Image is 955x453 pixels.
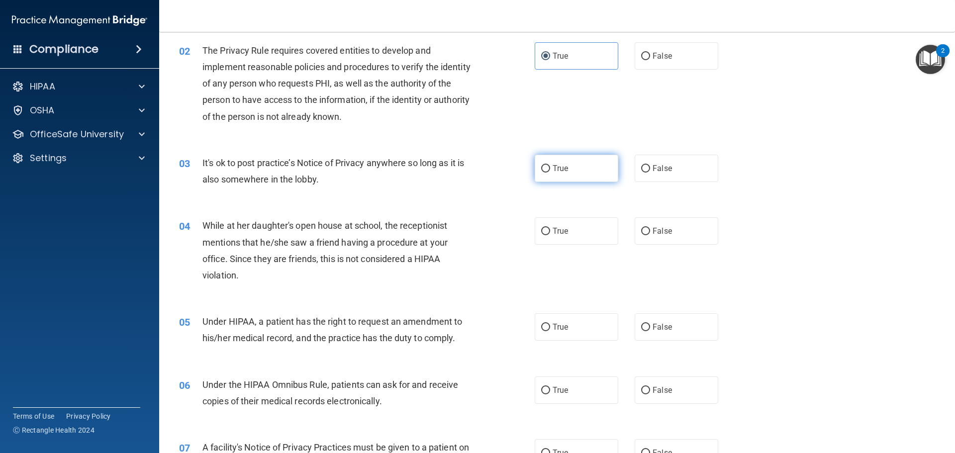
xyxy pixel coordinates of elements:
[541,324,550,331] input: True
[653,226,672,236] span: False
[641,324,650,331] input: False
[13,425,95,435] span: Ⓒ Rectangle Health 2024
[783,382,943,422] iframe: Drift Widget Chat Controller
[653,51,672,61] span: False
[202,316,462,343] span: Under HIPAA, a patient has the right to request an amendment to his/her medical record, and the p...
[179,158,190,170] span: 03
[12,152,145,164] a: Settings
[553,51,568,61] span: True
[13,411,54,421] a: Terms of Use
[941,51,945,64] div: 2
[653,385,672,395] span: False
[553,164,568,173] span: True
[12,10,147,30] img: PMB logo
[30,104,55,116] p: OSHA
[29,42,98,56] h4: Compliance
[202,379,458,406] span: Under the HIPAA Omnibus Rule, patients can ask for and receive copies of their medical records el...
[202,45,471,122] span: The Privacy Rule requires covered entities to develop and implement reasonable policies and proce...
[179,45,190,57] span: 02
[553,385,568,395] span: True
[653,322,672,332] span: False
[30,81,55,92] p: HIPAA
[179,220,190,232] span: 04
[916,45,945,74] button: Open Resource Center, 2 new notifications
[641,165,650,173] input: False
[66,411,111,421] a: Privacy Policy
[641,387,650,394] input: False
[541,165,550,173] input: True
[553,322,568,332] span: True
[653,164,672,173] span: False
[541,387,550,394] input: True
[179,316,190,328] span: 05
[641,228,650,235] input: False
[12,104,145,116] a: OSHA
[30,128,124,140] p: OfficeSafe University
[12,128,145,140] a: OfficeSafe University
[641,53,650,60] input: False
[541,53,550,60] input: True
[12,81,145,92] a: HIPAA
[541,228,550,235] input: True
[202,158,464,184] span: It's ok to post practice’s Notice of Privacy anywhere so long as it is also somewhere in the lobby.
[30,152,67,164] p: Settings
[202,220,448,280] span: While at her daughter's open house at school, the receptionist mentions that he/she saw a friend ...
[553,226,568,236] span: True
[179,379,190,391] span: 06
